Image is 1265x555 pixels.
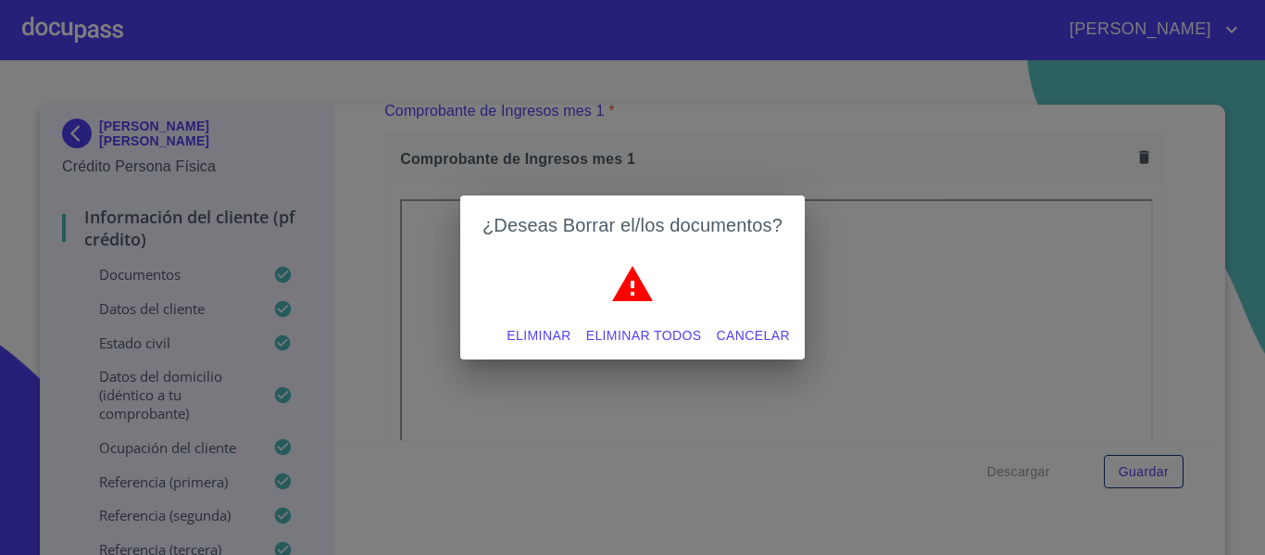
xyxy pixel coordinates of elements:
[586,324,702,347] span: Eliminar todos
[709,319,797,353] button: Cancelar
[507,324,570,347] span: Eliminar
[482,210,783,240] h2: ¿Deseas Borrar el/los documentos?
[717,324,790,347] span: Cancelar
[499,319,578,353] button: Eliminar
[579,319,709,353] button: Eliminar todos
